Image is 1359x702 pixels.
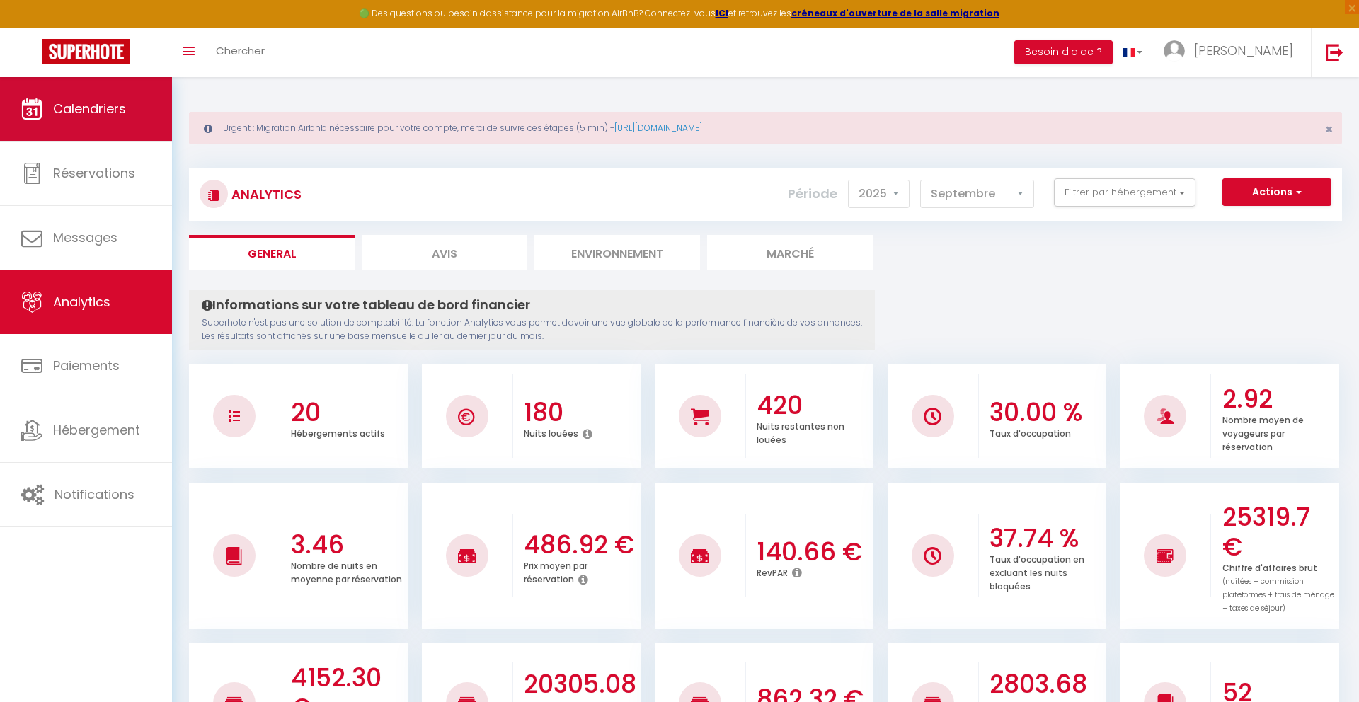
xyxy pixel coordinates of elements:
li: Environnement [534,235,700,270]
h3: 420 [757,391,870,420]
span: [PERSON_NAME] [1194,42,1293,59]
p: Prix moyen par réservation [524,557,587,585]
h3: 2.92 [1222,384,1336,414]
h4: Informations sur votre tableau de bord financier [202,297,862,313]
img: logout [1326,43,1343,61]
p: Nombre moyen de voyageurs par réservation [1222,411,1304,453]
a: ... [PERSON_NAME] [1153,28,1311,77]
span: Réservations [53,164,135,182]
span: (nuitées + commission plateformes + frais de ménage + taxes de séjour) [1222,576,1334,614]
li: Marché [707,235,873,270]
button: Close [1325,123,1333,136]
img: Super Booking [42,39,130,64]
h3: 30.00 % [990,398,1103,427]
span: Hébergement [53,421,140,439]
span: Calendriers [53,100,126,117]
li: Avis [362,235,527,270]
h3: 20 [291,398,404,427]
p: Taux d'occupation [990,425,1071,439]
img: NO IMAGE [924,547,941,565]
span: Analytics [53,293,110,311]
p: Hébergements actifs [291,425,385,439]
a: Chercher [205,28,275,77]
button: Filtrer par hébergement [1054,178,1195,207]
a: [URL][DOMAIN_NAME] [614,122,702,134]
button: Besoin d'aide ? [1014,40,1113,64]
h3: 25319.7 € [1222,502,1336,562]
a: créneaux d'ouverture de la salle migration [791,7,999,19]
h3: 37.74 % [990,524,1103,553]
img: NO IMAGE [1157,547,1174,564]
p: Nombre de nuits en moyenne par réservation [291,557,402,585]
p: Nuits restantes non louées [757,418,844,446]
p: RevPAR [757,564,788,579]
h3: 3.46 [291,530,404,560]
p: Nuits louées [524,425,578,439]
div: Urgent : Migration Airbnb nécessaire pour votre compte, merci de suivre ces étapes (5 min) - [189,112,1342,144]
li: General [189,235,355,270]
img: NO IMAGE [229,410,240,422]
span: Messages [53,229,117,246]
h3: 140.66 € [757,537,870,567]
h3: Analytics [228,178,302,210]
h3: 180 [524,398,637,427]
span: Chercher [216,43,265,58]
button: Ouvrir le widget de chat LiveChat [11,6,54,48]
p: Superhote n'est pas une solution de comptabilité. La fonction Analytics vous permet d'avoir une v... [202,316,862,343]
h3: 486.92 € [524,530,637,560]
button: Actions [1222,178,1331,207]
p: Chiffre d'affaires brut [1222,559,1334,614]
span: Paiements [53,357,120,374]
p: Taux d'occupation en excluant les nuits bloquées [990,551,1084,592]
span: Notifications [55,485,134,503]
img: ... [1164,40,1185,62]
label: Période [788,178,837,209]
a: ICI [716,7,728,19]
span: × [1325,120,1333,138]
